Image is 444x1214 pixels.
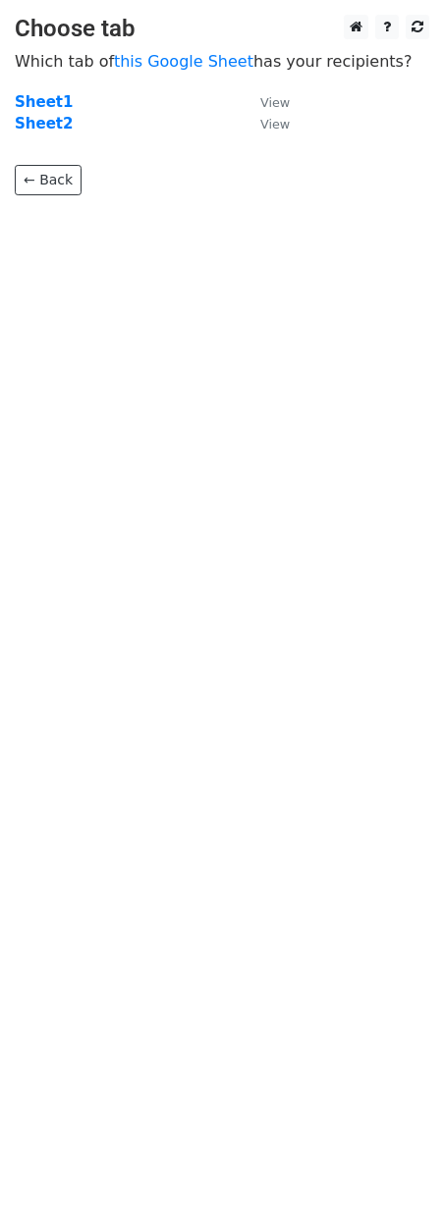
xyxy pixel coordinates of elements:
[15,51,429,72] p: Which tab of has your recipients?
[15,115,73,132] a: Sheet2
[260,117,290,132] small: View
[260,95,290,110] small: View
[241,93,290,111] a: View
[114,52,253,71] a: this Google Sheet
[15,15,429,43] h3: Choose tab
[15,93,73,111] a: Sheet1
[241,115,290,132] a: View
[15,165,82,195] a: ← Back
